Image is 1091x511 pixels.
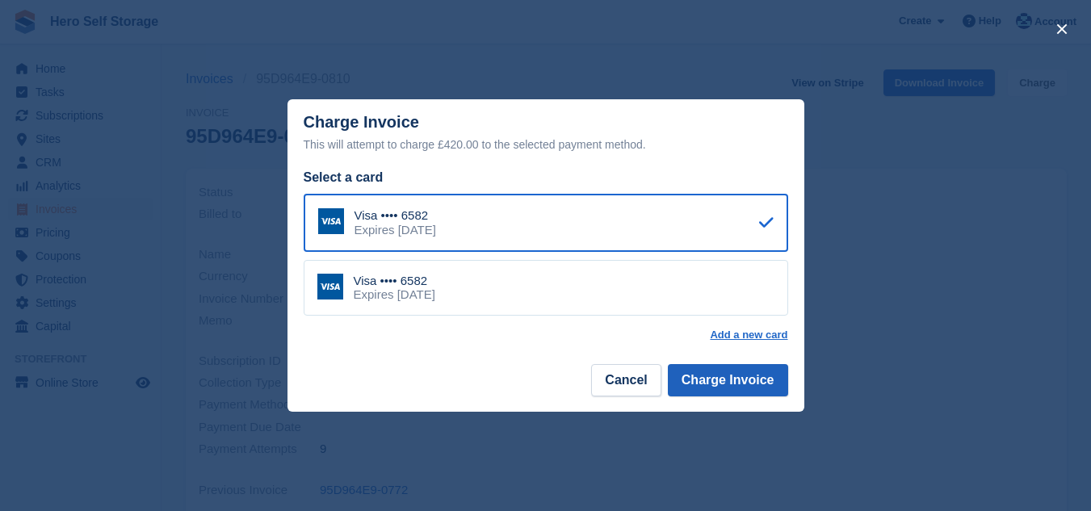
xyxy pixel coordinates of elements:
img: Visa Logo [317,274,343,299]
div: Select a card [304,168,788,187]
a: Add a new card [710,329,787,341]
div: Charge Invoice [304,113,788,154]
div: Visa •••• 6582 [355,208,436,223]
div: Visa •••• 6582 [354,274,435,288]
div: Expires [DATE] [354,287,435,302]
button: close [1049,16,1075,42]
img: Visa Logo [318,208,344,234]
div: This will attempt to charge £420.00 to the selected payment method. [304,135,788,154]
button: Cancel [591,364,661,396]
div: Expires [DATE] [355,223,436,237]
button: Charge Invoice [668,364,788,396]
